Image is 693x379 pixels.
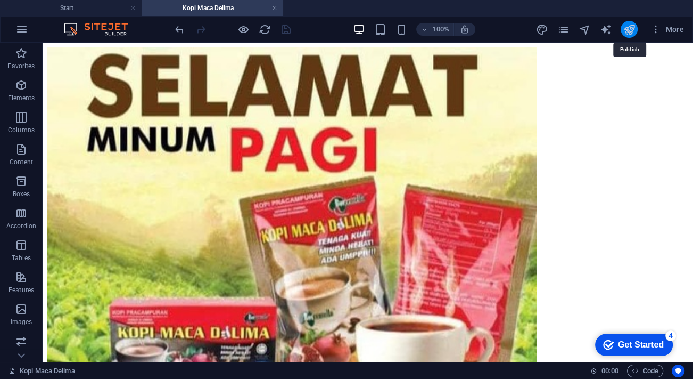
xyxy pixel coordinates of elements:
button: design [535,23,548,36]
p: Content [10,158,33,166]
p: Elements [8,94,35,102]
p: Favorites [7,62,35,70]
h6: 100% [432,23,449,36]
span: : [609,367,610,375]
button: pages [557,23,570,36]
p: Images [11,318,32,326]
button: publish [621,21,638,38]
button: Click here to leave preview mode and continue editing [237,23,250,36]
button: Code [627,365,663,377]
p: Features [9,286,34,294]
i: Pages (Ctrl+Alt+S) [557,23,569,36]
span: Code [632,365,658,377]
button: Usercentrics [672,365,684,377]
button: undo [173,23,186,36]
p: Tables [12,254,31,262]
div: Get Started [31,12,77,21]
span: More [650,24,684,35]
p: Boxes [13,190,30,198]
h6: Session time [590,365,618,377]
button: navigator [578,23,591,36]
i: Navigator [578,23,590,36]
span: 00 00 [601,365,618,377]
i: On resize automatically adjust zoom level to fit chosen device. [460,25,469,34]
p: Columns [8,126,35,134]
h4: Kopi Maca Delima [142,2,283,14]
i: AI Writer [599,23,612,36]
p: Accordion [6,222,36,230]
button: reload [258,23,271,36]
a: Click to cancel selection. Double-click to open Pages [9,365,75,377]
img: Editor Logo [61,23,141,36]
i: Design (Ctrl+Alt+Y) [535,23,548,36]
div: 4 [79,2,89,13]
button: More [646,21,688,38]
i: Undo: Edit headline (Ctrl+Z) [174,23,186,36]
button: 100% [416,23,454,36]
div: Get Started 4 items remaining, 20% complete [9,5,86,28]
button: text_generator [599,23,612,36]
